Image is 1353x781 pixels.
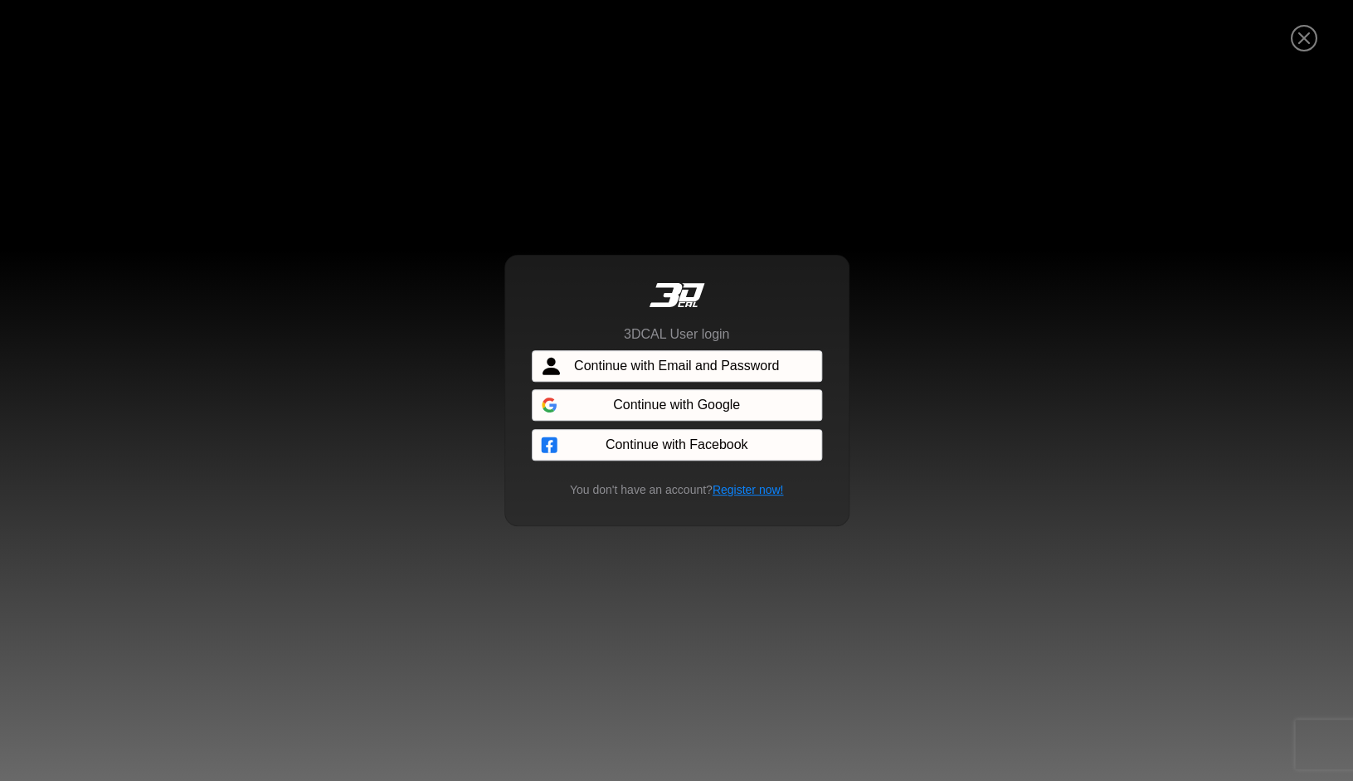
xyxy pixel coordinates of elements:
div: Acceder con Google. Se abre en una pestaña nueva [532,388,822,424]
button: Continue with Email and Password [532,350,822,382]
button: Close [1282,16,1326,62]
small: You don't have an account? [560,481,793,499]
iframe: Botón de Acceder con Google [523,388,830,424]
a: Register now! [713,483,784,496]
span: Continue with Facebook [606,435,748,455]
h6: 3DCAL User login [624,326,729,342]
button: Continue with Facebook [532,429,822,461]
span: Continue with Email and Password [574,356,779,376]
